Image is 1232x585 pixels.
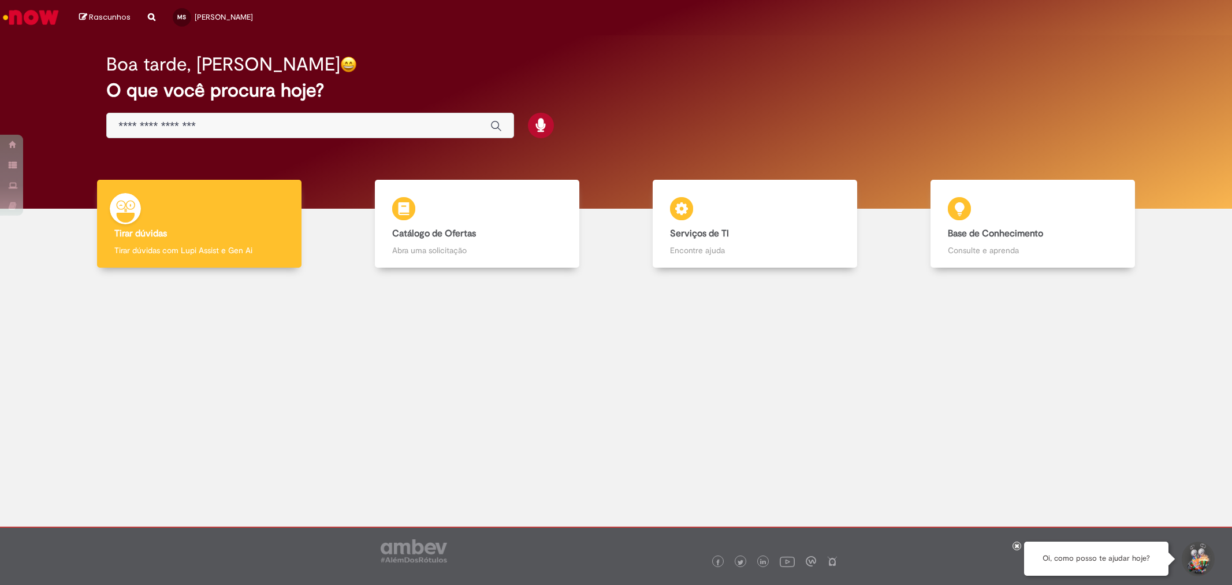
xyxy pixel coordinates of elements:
b: Base de Conhecimento [948,228,1043,239]
p: Abra uma solicitação [392,245,562,256]
img: ServiceNow [1,6,61,29]
p: Consulte e aprenda [948,245,1118,256]
span: MS [177,13,186,21]
h2: Boa tarde, [PERSON_NAME] [106,54,340,75]
a: Catálogo de Ofertas Abra uma solicitação [338,180,616,268]
img: logo_footer_facebook.png [715,560,721,565]
span: Rascunhos [89,12,131,23]
img: logo_footer_workplace.png [806,556,816,567]
img: logo_footer_twitter.png [738,560,743,565]
p: Encontre ajuda [670,245,840,256]
img: logo_footer_naosei.png [827,556,838,567]
a: Base de Conhecimento Consulte e aprenda [894,180,1171,268]
img: logo_footer_ambev_rotulo_gray.png [381,539,447,562]
h2: O que você procura hoje? [106,80,1125,101]
img: logo_footer_linkedin.png [760,559,766,566]
b: Catálogo de Ofertas [392,228,476,239]
div: Oi, como posso te ajudar hoje? [1024,542,1168,576]
a: Serviços de TI Encontre ajuda [616,180,894,268]
p: Tirar dúvidas com Lupi Assist e Gen Ai [114,245,284,256]
b: Serviços de TI [670,228,729,239]
a: Rascunhos [79,12,131,23]
button: Iniciar Conversa de Suporte [1180,542,1215,576]
img: logo_footer_youtube.png [780,554,795,569]
a: Tirar dúvidas Tirar dúvidas com Lupi Assist e Gen Ai [61,180,338,268]
b: Tirar dúvidas [114,228,167,239]
img: happy-face.png [340,56,357,73]
span: [PERSON_NAME] [195,12,253,22]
